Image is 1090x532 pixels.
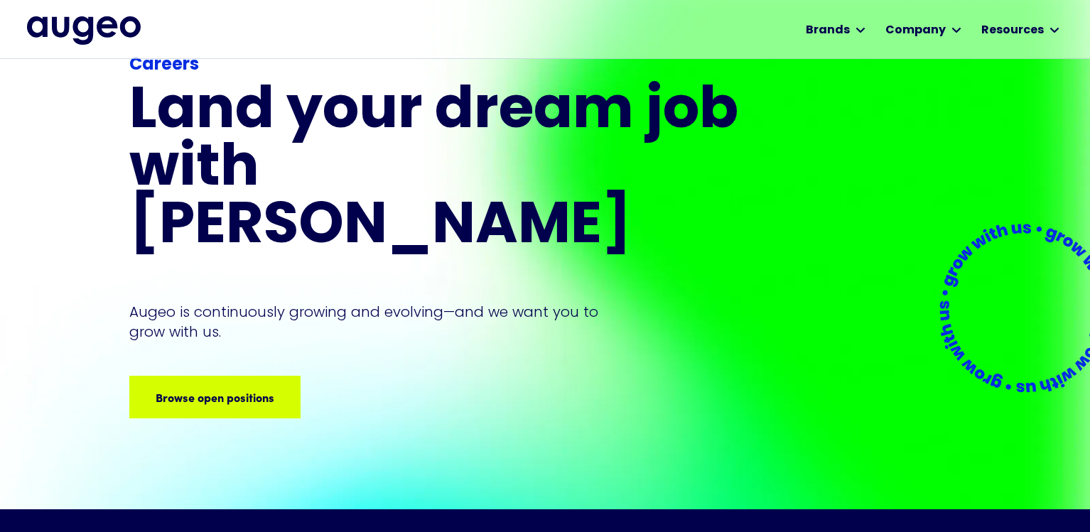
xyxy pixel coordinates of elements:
[885,22,946,39] div: Company
[129,84,743,256] h1: Land your dream job﻿ with [PERSON_NAME]
[129,302,618,342] p: Augeo is continuously growing and evolving—and we want you to grow with us.
[27,16,141,45] a: home
[129,57,199,74] strong: Careers
[981,22,1044,39] div: Resources
[27,16,141,45] img: Augeo's full logo in midnight blue.
[129,376,301,418] a: Browse open positions
[806,22,850,39] div: Brands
